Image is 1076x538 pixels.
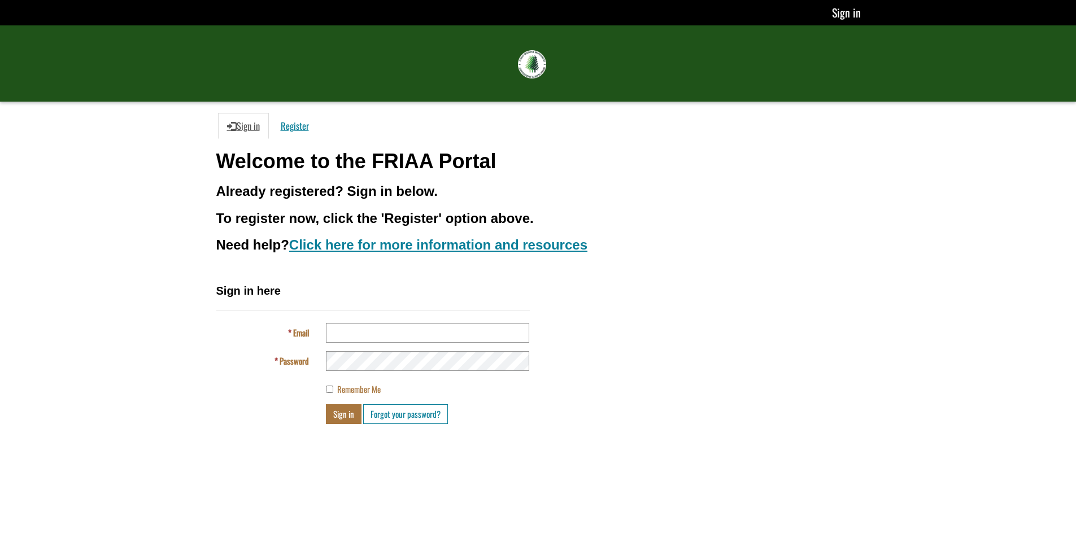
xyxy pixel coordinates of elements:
a: Sign in [832,4,861,21]
span: Remember Me [337,383,381,395]
a: Click here for more information and resources [289,237,587,252]
span: Sign in here [216,285,281,297]
span: Email [293,326,309,339]
a: Register [272,113,318,139]
h1: Welcome to the FRIAA Portal [216,150,860,173]
span: Password [280,355,309,367]
a: Forgot your password? [363,404,448,424]
h3: Need help? [216,238,860,252]
h3: Already registered? Sign in below. [216,184,860,199]
a: Sign in [218,113,269,139]
input: Remember Me [326,386,333,393]
button: Sign in [326,404,361,424]
img: FRIAA Submissions Portal [518,50,546,78]
h3: To register now, click the 'Register' option above. [216,211,860,226]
